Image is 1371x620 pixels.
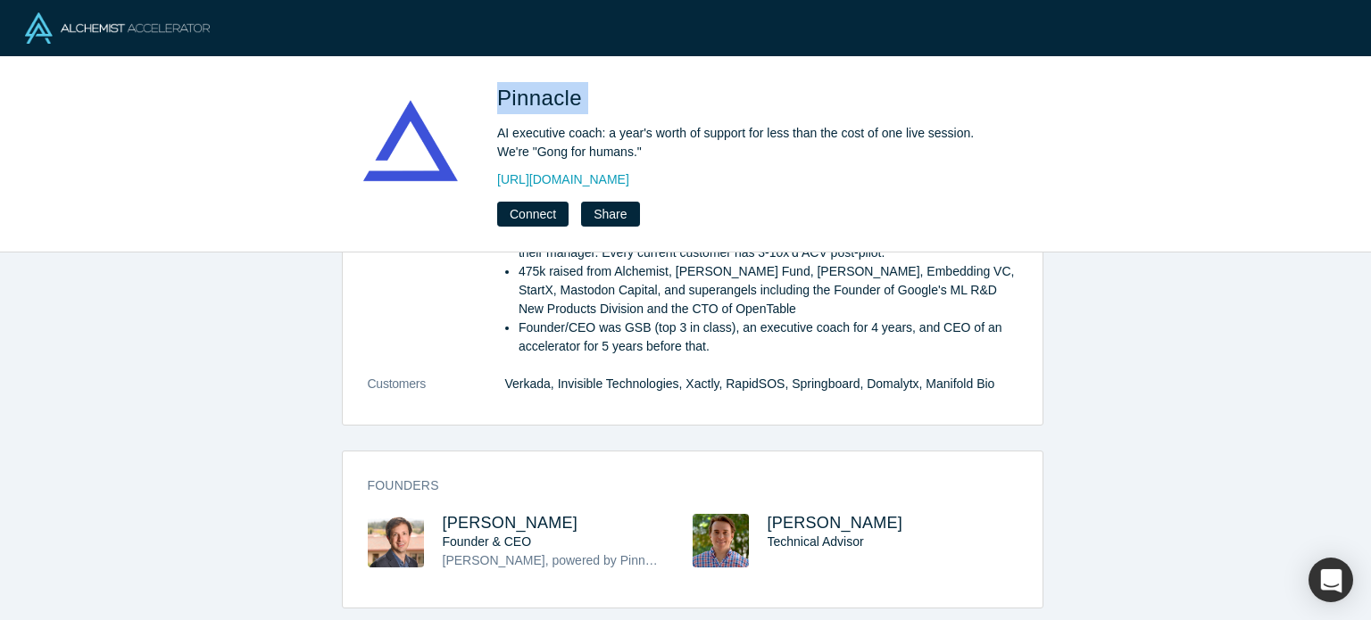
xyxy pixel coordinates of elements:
[368,375,505,412] dt: Customers
[347,82,472,207] img: Pinnacle's Logo
[497,202,569,227] button: Connect
[768,534,864,549] span: Technical Advisor
[581,202,639,227] button: Share
[519,318,1018,356] li: Founder/CEO was GSB (top 3 in class), an executive coach for 4 years, and CEO of an accelerator f...
[443,534,532,549] span: Founder & CEO
[519,262,1018,318] li: 475k raised from Alchemist, [PERSON_NAME] Fund, [PERSON_NAME], Embedding VC, StartX, Mastodon Cap...
[693,514,749,567] img: Aaron Myers's Profile Image
[505,375,1018,393] dd: Verkada, Invisible Technologies, Xactly, RapidSOS, Springboard, Domalytx, Manifold Bio
[497,124,997,161] div: AI executive coach: a year's worth of support for less than the cost of one live session. We're "...
[497,86,588,110] span: Pinnacle
[368,476,993,495] h3: Founders
[368,187,505,375] dt: Highlights
[768,514,903,532] a: [PERSON_NAME]
[443,514,578,532] a: [PERSON_NAME]
[25,12,210,44] img: Alchemist Logo
[368,514,424,567] img: Alexei Dunaway's Profile Image
[497,170,629,189] a: [URL][DOMAIN_NAME]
